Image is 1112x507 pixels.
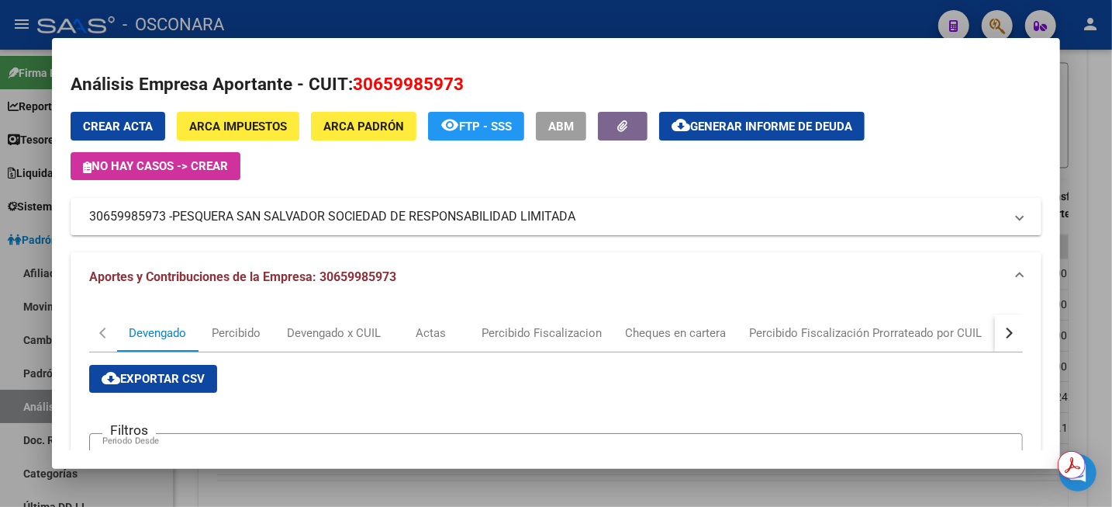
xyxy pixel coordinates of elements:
[536,112,586,141] button: ABM
[89,269,396,284] span: Aportes y Contribuciones de la Empresa: 30659985973
[323,120,404,134] span: ARCA Padrón
[428,112,524,141] button: FTP - SSS
[129,325,186,342] div: Devengado
[89,365,217,393] button: Exportar CSV
[89,207,1004,226] mat-panel-title: 30659985973 -
[548,120,574,134] span: ABM
[482,325,602,342] div: Percibido Fiscalizacion
[102,422,156,439] h3: Filtros
[71,252,1041,302] mat-expansion-panel-header: Aportes y Contribuciones de la Empresa: 30659985973
[659,112,865,141] button: Generar informe de deuda
[83,120,153,134] span: Crear Acta
[440,116,459,134] mat-icon: remove_red_eye
[172,207,575,226] span: PESQUERA SAN SALVADOR SOCIEDAD DE RESPONSABILIDAD LIMITADA
[71,198,1041,235] mat-expansion-panel-header: 30659985973 -PESQUERA SAN SALVADOR SOCIEDAD DE RESPONSABILIDAD LIMITADA
[71,152,240,180] button: No hay casos -> Crear
[672,116,690,134] mat-icon: cloud_download
[71,71,1041,98] h2: Análisis Empresa Aportante - CUIT:
[212,325,261,342] div: Percibido
[625,325,726,342] div: Cheques en cartera
[353,74,464,94] span: 30659985973
[311,112,416,141] button: ARCA Padrón
[287,325,381,342] div: Devengado x CUIL
[416,325,447,342] div: Actas
[749,325,982,342] div: Percibido Fiscalización Prorrateado por CUIL
[189,120,287,134] span: ARCA Impuestos
[459,120,512,134] span: FTP - SSS
[83,159,228,173] span: No hay casos -> Crear
[71,112,165,141] button: Crear Acta
[102,372,205,386] span: Exportar CSV
[177,112,299,141] button: ARCA Impuestos
[690,120,852,134] span: Generar informe de deuda
[102,369,120,387] mat-icon: cloud_download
